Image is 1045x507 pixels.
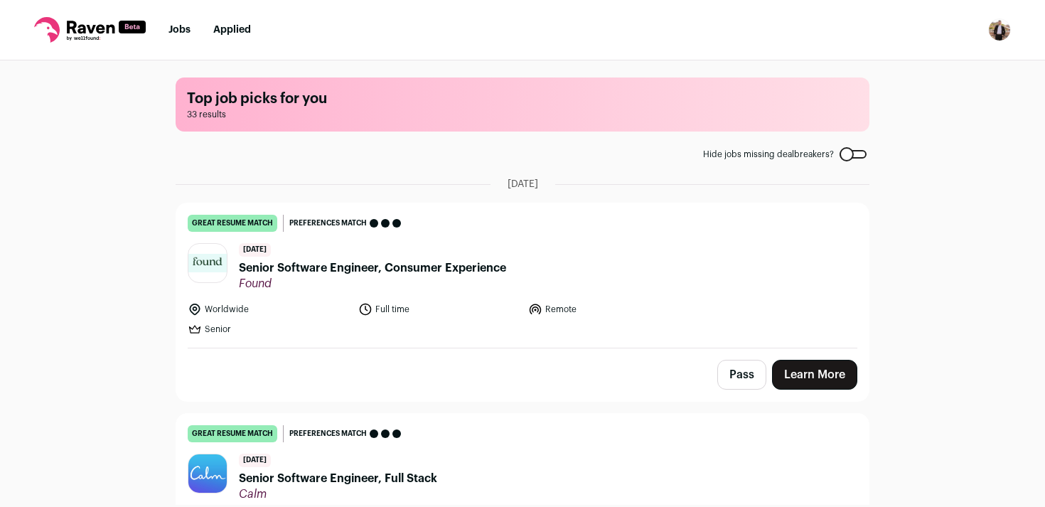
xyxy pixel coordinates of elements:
img: 56bdcc229c8d962adbf424f7a754c682527066fb5ba3e83c5d4fc14a1c17abed.jpg [188,454,227,493]
span: [DATE] [239,243,271,257]
a: Jobs [168,25,191,35]
span: Calm [239,487,437,501]
span: Preferences match [289,427,367,441]
li: Full time [358,302,520,316]
a: great resume match Preferences match [DATE] Senior Software Engineer, Consumer Experience Found W... [176,203,869,348]
div: great resume match [188,215,277,232]
button: Pass [717,360,766,390]
button: Open dropdown [988,18,1011,41]
span: [DATE] [508,177,538,191]
span: 33 results [187,109,858,120]
img: 4594f8e18b86b2428bde5cabb51e372f0e7907b76033b070d1df1bdbf03971eb [188,254,227,273]
span: Found [239,277,506,291]
li: Remote [528,302,690,316]
a: Applied [213,25,251,35]
span: Hide jobs missing dealbreakers? [703,149,834,160]
span: [DATE] [239,454,271,467]
div: great resume match [188,425,277,442]
li: Worldwide [188,302,350,316]
a: Learn More [772,360,857,390]
span: Senior Software Engineer, Full Stack [239,470,437,487]
span: Preferences match [289,216,367,230]
h1: Top job picks for you [187,89,858,109]
img: 5677731-medium_jpg [988,18,1011,41]
li: Senior [188,322,350,336]
span: Senior Software Engineer, Consumer Experience [239,260,506,277]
